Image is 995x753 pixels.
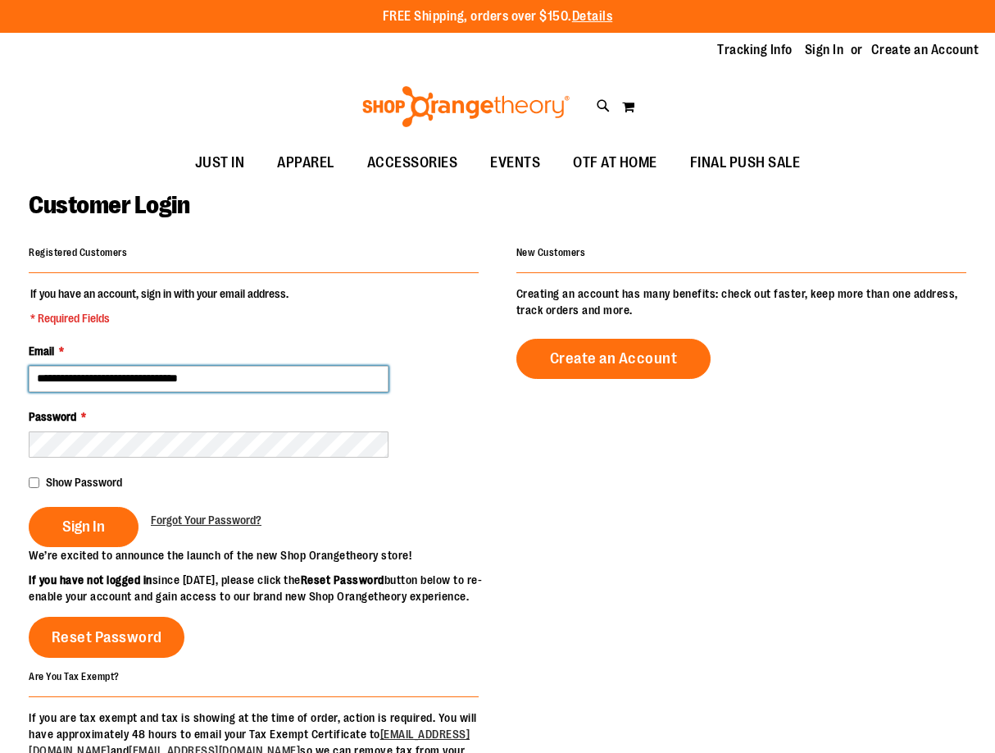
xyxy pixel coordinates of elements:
[573,144,657,181] span: OTF AT HOME
[29,572,497,605] p: since [DATE], please click the button below to re-enable your account and gain access to our bran...
[29,410,76,423] span: Password
[52,628,162,646] span: Reset Password
[516,247,586,258] strong: New Customers
[516,285,966,318] p: Creating an account has many benefits: check out faster, keep more than one address, track orders...
[301,573,384,586] strong: Reset Password
[360,86,572,127] img: Shop Orangetheory
[367,144,458,181] span: ACCESSORIES
[717,41,793,59] a: Tracking Info
[690,144,801,181] span: FINAL PUSH SALE
[805,41,844,59] a: Sign In
[29,345,54,358] span: Email
[383,7,613,26] p: FREE Shipping, orders over $150.
[29,285,290,326] legend: If you have an account, sign in with your email address.
[29,617,184,658] a: Reset Password
[572,9,613,24] a: Details
[29,670,120,682] strong: Are You Tax Exempt?
[62,518,105,536] span: Sign In
[277,144,334,181] span: APPAREL
[29,247,127,258] strong: Registered Customers
[195,144,245,181] span: JUST IN
[151,513,261,527] span: Forgot Your Password?
[29,573,152,586] strong: If you have not logged in
[29,547,497,564] p: We’re excited to announce the launch of the new Shop Orangetheory store!
[46,476,122,489] span: Show Password
[30,310,289,326] span: * Required Fields
[29,191,189,219] span: Customer Login
[550,349,678,367] span: Create an Account
[29,507,139,547] button: Sign In
[151,512,261,528] a: Forgot Your Password?
[516,339,711,379] a: Create an Account
[871,41,979,59] a: Create an Account
[490,144,540,181] span: EVENTS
